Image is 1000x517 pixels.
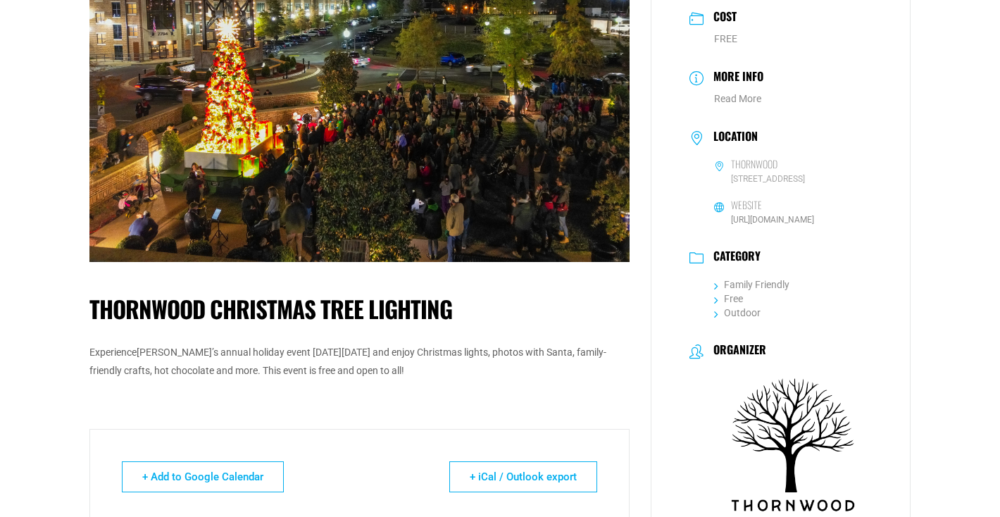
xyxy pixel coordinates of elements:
a: Family Friendly [714,279,789,290]
h6: Website [731,199,762,211]
a: Outdoor [714,307,761,318]
h6: Thornwood [731,158,777,170]
dd: FREE [689,32,872,46]
h3: Cost [706,8,737,28]
h3: Organizer [706,343,766,360]
a: [URL][DOMAIN_NAME] [731,215,814,225]
h3: More Info [706,68,763,88]
a: Read More [714,93,761,104]
p: Experience [89,344,630,379]
h3: Category [706,249,761,266]
h3: Location [706,130,758,147]
a: Free [714,293,743,304]
a: + iCal / Outlook export [449,461,597,492]
span: [PERSON_NAME]’s annual holiday event [DATE][DATE] and enjoy Christmas lights, photos with Santa, ... [89,347,606,375]
h1: Thornwood Christmas Tree Lighting [89,295,630,323]
a: + Add to Google Calendar [122,461,284,492]
span: [STREET_ADDRESS] [714,173,872,186]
